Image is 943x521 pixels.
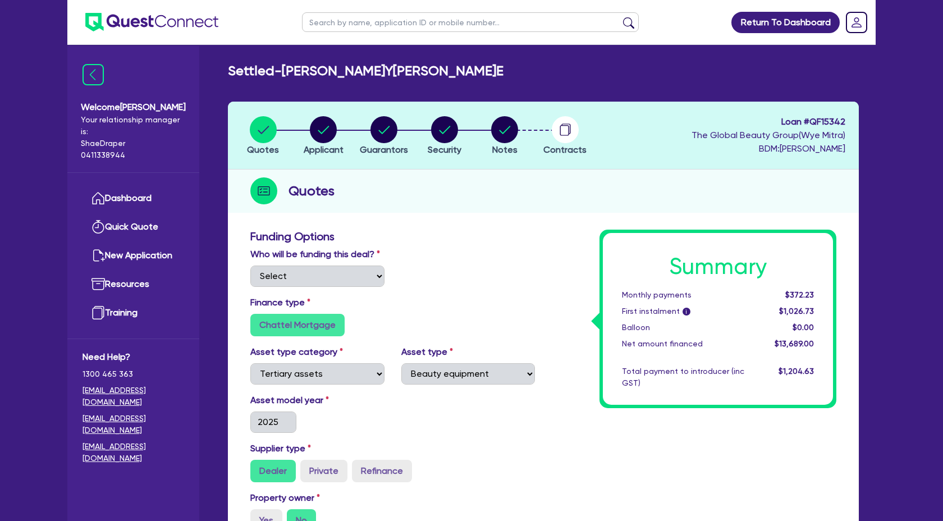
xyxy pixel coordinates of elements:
img: quest-connect-logo-blue [85,13,218,31]
span: Contracts [543,144,587,155]
label: Who will be funding this deal? [250,248,380,261]
label: Supplier type [250,442,311,455]
span: $1,204.63 [779,367,814,376]
label: Asset type category [250,345,343,359]
a: Quick Quote [83,213,184,241]
div: Balloon [614,322,753,333]
span: Quotes [247,144,279,155]
img: step-icon [250,177,277,204]
h3: Funding Options [250,230,535,243]
span: The Global Beauty Group ( Wye​​​​ Mitra ) [692,130,845,140]
label: Finance type [250,296,310,309]
span: Applicant [304,144,344,155]
a: [EMAIL_ADDRESS][DOMAIN_NAME] [83,385,184,408]
img: resources [91,277,105,291]
a: Resources [83,270,184,299]
a: Return To Dashboard [731,12,840,33]
div: First instalment [614,305,753,317]
a: Dashboard [83,184,184,213]
label: Refinance [352,460,412,482]
a: Training [83,299,184,327]
img: new-application [91,249,105,262]
span: Security [428,144,461,155]
label: Asset type [401,345,453,359]
button: Notes [491,116,519,157]
span: $13,689.00 [775,339,814,348]
button: Contracts [543,116,587,157]
div: Net amount financed [614,338,753,350]
span: i [683,308,690,316]
h2: Settled - [PERSON_NAME]Y[PERSON_NAME]E [228,63,503,79]
a: Dropdown toggle [842,8,871,37]
label: Private [300,460,347,482]
label: Property owner [250,491,320,505]
div: Total payment to introducer (inc GST) [614,365,753,389]
button: Quotes [246,116,280,157]
a: New Application [83,241,184,270]
label: Chattel Mortgage [250,314,345,336]
h1: Summary [622,253,814,280]
span: BDM: [PERSON_NAME] [692,142,845,156]
span: $0.00 [793,323,814,332]
label: Dealer [250,460,296,482]
img: training [91,306,105,319]
span: $372.23 [785,290,814,299]
div: Monthly payments [614,289,753,301]
span: Notes [492,144,518,155]
img: quick-quote [91,220,105,234]
button: Applicant [303,116,344,157]
img: icon-menu-close [83,64,104,85]
span: Welcome [PERSON_NAME] [81,100,186,114]
span: Loan # QF15342 [692,115,845,129]
a: [EMAIL_ADDRESS][DOMAIN_NAME] [83,441,184,464]
label: Asset model year [242,394,393,407]
span: Need Help? [83,350,184,364]
span: Guarantors [360,144,408,155]
span: Your relationship manager is: Shae Draper 0411338944 [81,114,186,161]
a: [EMAIL_ADDRESS][DOMAIN_NAME] [83,413,184,436]
span: 1300 465 363 [83,368,184,380]
button: Security [427,116,462,157]
span: $1,026.73 [779,307,814,316]
input: Search by name, application ID or mobile number... [302,12,639,32]
button: Guarantors [359,116,409,157]
h2: Quotes [289,181,335,201]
